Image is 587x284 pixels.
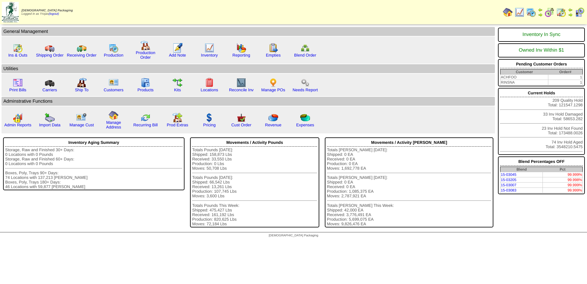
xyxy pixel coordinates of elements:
[106,120,121,129] a: Manage Address
[236,43,246,53] img: graph.gif
[294,53,316,57] a: Blend Order
[69,123,94,127] a: Manage Cust
[501,172,516,177] a: 15-03045
[231,123,251,127] a: Cust Order
[575,7,585,17] img: calendarcustomer.gif
[327,148,491,226] div: Totals [PERSON_NAME] [DATE]: Shipped: 0 EA Received: 0 EA Production: 0 EA Moves: 1,692,778 EA To...
[538,12,543,17] img: arrowright.gif
[76,113,87,123] img: managecust.png
[49,12,59,16] a: (logout)
[543,177,583,183] td: 99.998%
[501,188,516,192] a: 15-03083
[204,113,214,123] img: dollar.gif
[500,80,548,85] td: RINSNA
[526,7,536,17] img: calendarprod.gif
[501,178,516,182] a: 15-03205
[545,7,554,17] img: calendarblend.gif
[296,123,314,127] a: Expenses
[77,78,87,88] img: factory2.gif
[204,43,214,53] img: line_graph.gif
[39,123,60,127] a: Import Data
[169,53,186,57] a: Add Note
[500,167,543,172] th: Blend
[548,80,583,85] td: 1
[174,88,181,92] a: Kits
[556,7,566,17] img: calendarinout.gif
[498,88,585,155] div: 209 Quality Hold Total: 121547.1298 33 Inv Hold Damaged Total: 58653.282 23 Inv Hold Not Found To...
[268,43,278,53] img: workorder.gif
[173,78,182,88] img: workflow.gif
[8,53,27,57] a: Ins & Outs
[543,167,583,172] th: Pct
[13,113,23,123] img: graph2.png
[109,78,119,88] img: customers.gif
[141,113,150,123] img: reconcile.gif
[203,123,216,127] a: Pricing
[300,113,310,123] img: pie_chart2.png
[327,139,491,147] div: Movements / Activity [PERSON_NAME]
[13,78,23,88] img: invoice2.gif
[13,43,23,53] img: calendarinout.gif
[500,89,583,97] div: Current Holds
[192,148,317,226] div: Totals Pounds [DATE]: Shipped: 158,873 Lbs Received: 33,550 Lbs Production: 0 Lbs Moves: 50,708 L...
[133,123,157,127] a: Recurring Bill
[200,88,218,92] a: Locations
[543,188,583,193] td: 99.999%
[543,172,583,177] td: 99.999%
[500,158,583,166] div: Blend Percentages OFF
[45,43,55,53] img: truck.gif
[501,183,516,187] a: 15-03007
[2,64,495,73] td: Utilities
[500,75,548,80] td: ACHFOO
[2,2,19,22] img: zoroco-logo-small.webp
[538,7,543,12] img: arrowleft.gif
[136,50,155,60] a: Production Order
[21,9,73,12] span: [DEMOGRAPHIC_DATA] Packaging
[500,60,583,68] div: Pending Customer Orders
[300,78,310,88] img: workflow.png
[192,139,317,147] div: Movements / Activity Pounds
[77,43,87,53] img: truck2.gif
[109,110,119,120] img: home.gif
[548,75,583,80] td: 1
[141,78,150,88] img: cabinet.gif
[104,88,123,92] a: Customers
[268,78,278,88] img: po.png
[4,123,31,127] a: Admin Reports
[232,53,250,57] a: Reporting
[5,148,182,189] div: Storage, Raw and Finished 30+ Days: 0 Locations with 0 Pounds Storage, Raw and Finished 60+ Days:...
[36,53,64,57] a: Shipping Order
[5,139,182,147] div: Inventory Aging Summary
[236,113,246,123] img: cust_order.png
[2,27,495,36] td: General Management
[269,234,318,237] span: [DEMOGRAPHIC_DATA] Packaging
[503,7,513,17] img: home.gif
[21,9,73,16] span: Logged in as Yrojas
[293,88,318,92] a: Needs Report
[45,113,55,123] img: import.gif
[229,88,254,92] a: Reconcile Inv
[515,7,524,17] img: line_graph.gif
[261,88,285,92] a: Manage POs
[42,88,57,92] a: Carriers
[568,12,573,17] img: arrowright.gif
[543,183,583,188] td: 99.999%
[201,53,218,57] a: Inventory
[138,88,154,92] a: Products
[141,41,150,50] img: factory.gif
[9,88,26,92] a: Print Bills
[236,78,246,88] img: line_graph2.gif
[548,69,583,75] th: Order#
[300,43,310,53] img: network.png
[568,7,573,12] img: arrowleft.gif
[173,113,182,123] img: prodextras.gif
[500,69,548,75] th: Customer
[500,45,583,56] div: Owned Inv Within $1
[268,113,278,123] img: pie_chart.png
[173,43,182,53] img: orders.gif
[2,97,495,106] td: Adminstrative Functions
[204,78,214,88] img: locations.gif
[265,123,281,127] a: Revenue
[104,53,123,57] a: Production
[75,88,88,92] a: Ship To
